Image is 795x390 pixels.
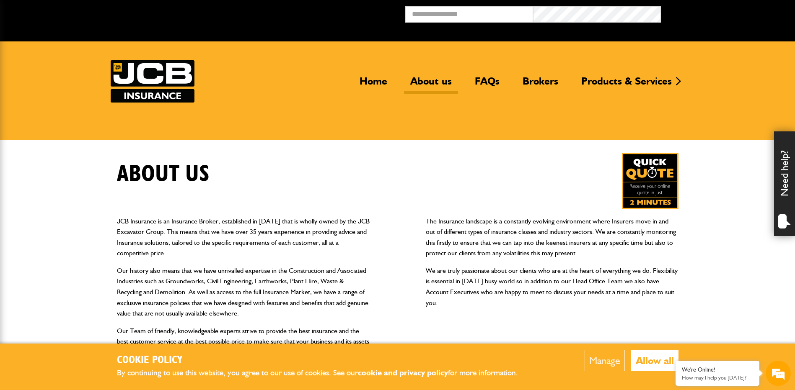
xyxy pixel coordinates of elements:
div: Need help? [774,131,795,236]
div: We're Online! [682,366,753,373]
a: Home [353,75,394,94]
p: The Insurance landscape is a constantly evolving environment where Insurers move in and out of di... [426,216,678,259]
h2: Cookie Policy [117,354,532,367]
a: Products & Services [575,75,678,94]
p: Our history also means that we have unrivalled expertise in the Construction and Associated Indus... [117,265,370,319]
button: Broker Login [661,6,789,19]
button: Allow all [631,350,678,371]
button: Manage [585,350,625,371]
p: How may I help you today? [682,375,753,381]
a: cookie and privacy policy [358,368,448,377]
a: FAQs [469,75,506,94]
a: JCB Insurance Services [111,60,194,103]
img: JCB Insurance Services logo [111,60,194,103]
img: Quick Quote [622,153,678,209]
p: Our Team of friendly, knowledgeable experts strive to provide the best insurance and the best cus... [117,326,370,358]
p: JCB Insurance is an Insurance Broker, established in [DATE] that is wholly owned by the JCB Excav... [117,216,370,259]
a: About us [404,75,458,94]
p: We are truly passionate about our clients who are at the heart of everything we do. Flexibility i... [426,265,678,308]
a: Brokers [516,75,565,94]
h1: About us [117,160,210,188]
a: Get your insurance quote in just 2-minutes [622,153,678,209]
p: By continuing to use this website, you agree to our use of cookies. See our for more information. [117,367,532,380]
